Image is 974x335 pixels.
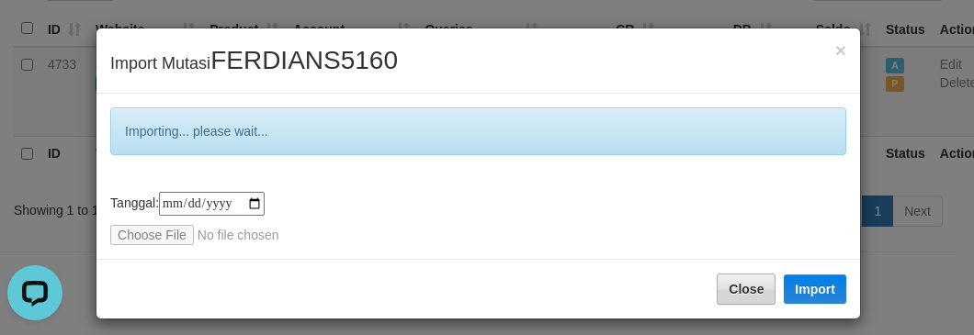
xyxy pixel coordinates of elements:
[784,274,846,304] button: Import
[7,7,62,62] button: Open LiveChat chat widget
[110,192,846,245] div: Tanggal:
[717,274,776,305] button: Close
[210,46,398,74] span: FERDIANS5160
[110,107,846,155] div: Importing... please wait...
[110,54,398,73] span: Import Mutasi
[835,40,846,60] button: Close
[835,39,846,61] span: ×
